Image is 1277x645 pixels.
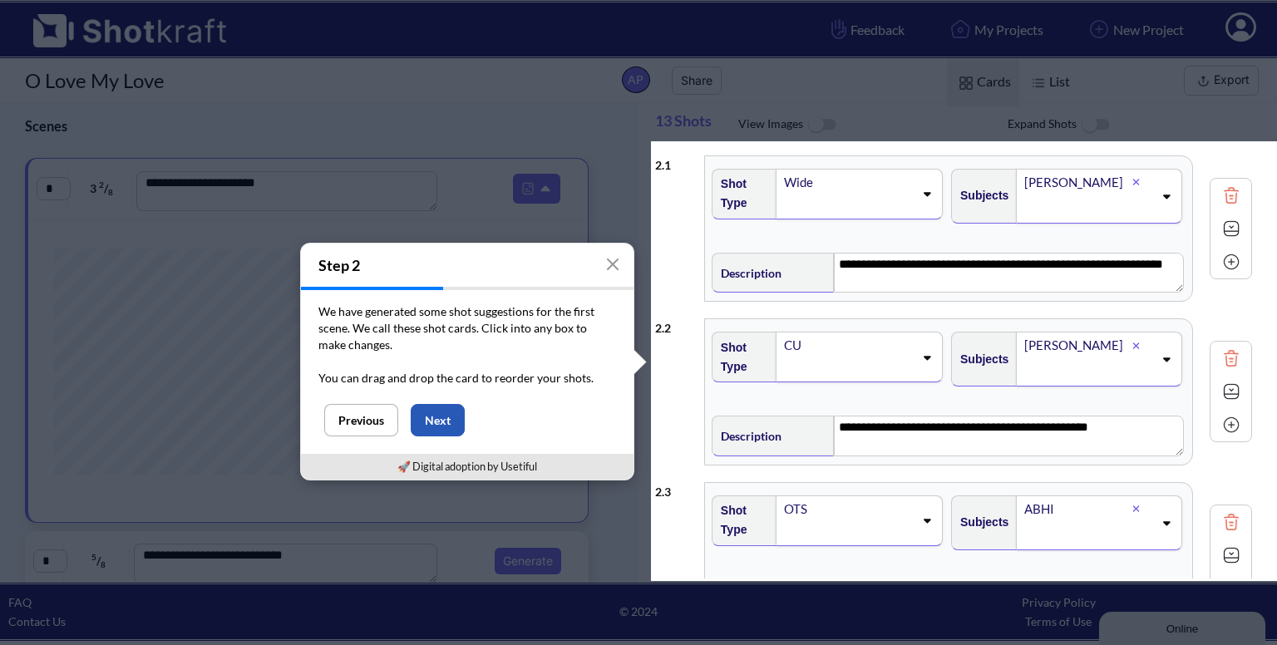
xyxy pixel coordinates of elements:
button: Next [411,404,465,436]
img: Add Icon [1219,412,1244,437]
span: Shot Type [712,497,768,544]
img: Trash Icon [1219,510,1244,534]
div: Online [12,14,154,27]
span: Subjects [952,509,1008,536]
span: Shot Type [712,334,768,381]
img: Expand Icon [1219,379,1244,404]
img: Trash Icon [1219,183,1244,208]
div: Wide [782,171,914,194]
button: Previous [324,404,398,436]
div: [PERSON_NAME] [1023,171,1132,194]
span: Description [712,422,781,450]
img: Expand Icon [1219,216,1244,241]
img: Expand Icon [1219,543,1244,568]
div: ABHI [1023,498,1132,520]
div: 2.3Shot TypeOTSSubjectsABHITrash IconExpand IconAdd Icon [655,474,1252,637]
h4: Step 2 [301,244,634,287]
span: Description [712,259,781,287]
p: We have generated some shot suggestions for the first scene. We call these shot cards. Click into... [318,303,616,353]
div: [PERSON_NAME] [1023,334,1132,357]
span: Subjects [952,346,1008,373]
img: Add Icon [1219,249,1244,274]
div: CU [782,334,914,357]
div: 2 . 1 [655,147,696,175]
img: Add Icon [1219,576,1244,601]
div: 2 . 3 [655,474,696,501]
a: 🚀 Digital adoption by Usetiful [397,460,537,473]
div: 2 . 2 [655,310,696,337]
span: Shot Type [712,170,768,217]
p: You can drag and drop the card to reorder your shots. [318,370,616,387]
span: Subjects [952,182,1008,209]
img: Trash Icon [1219,346,1244,371]
div: OTS [782,498,914,520]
